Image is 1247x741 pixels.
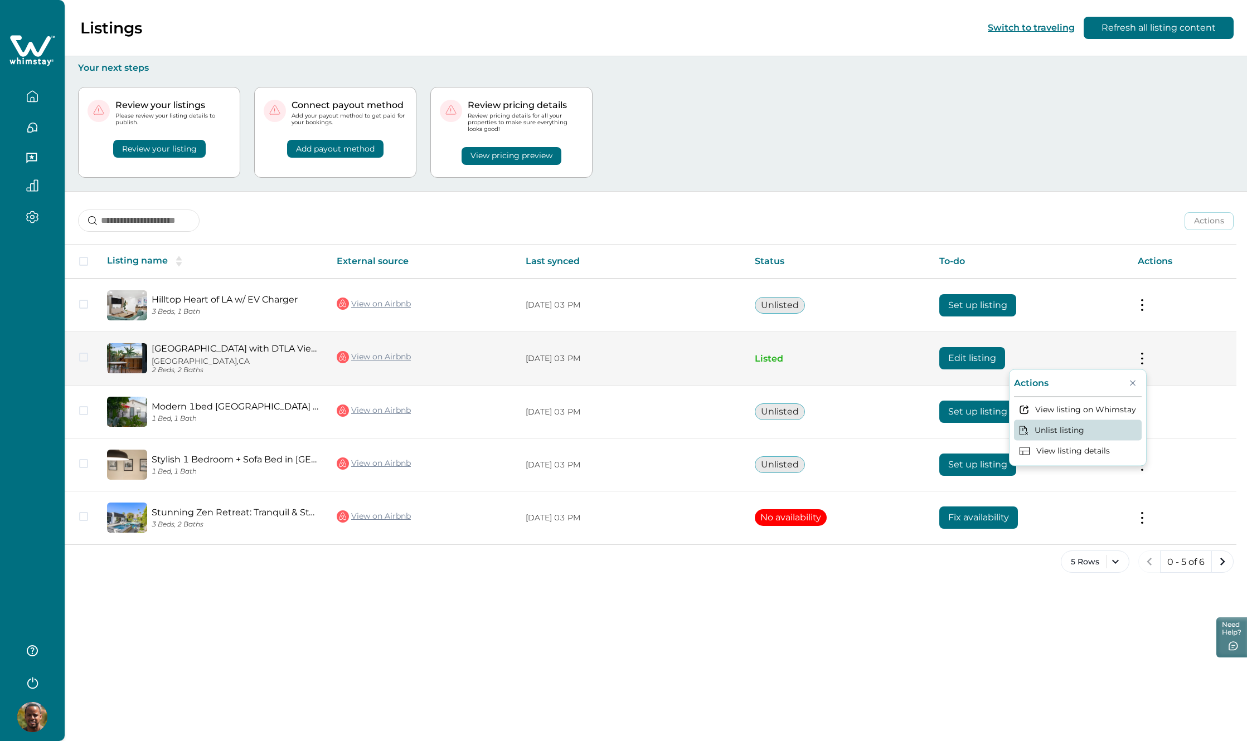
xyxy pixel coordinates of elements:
button: Switch to traveling [988,22,1075,33]
img: propertyImage_Hilltop Heart of LA w/ EV Charger [107,290,147,320]
th: Status [746,245,930,279]
p: Please review your listing details to publish. [115,113,231,126]
button: Unlisted [755,456,805,473]
p: Review pricing details for all your properties to make sure everything looks good! [468,113,583,133]
a: View on Airbnb [337,456,411,471]
a: View on Airbnb [337,509,411,524]
a: View on Airbnb [337,296,411,311]
th: External source [328,245,517,279]
img: propertyImage_Stunning Zen Retreat: Tranquil & Stylish Home [107,503,147,533]
button: 5 Rows [1061,550,1129,573]
button: Close [1124,374,1142,392]
p: Connect payout method [292,100,407,111]
p: Actions [1014,377,1049,388]
p: [DATE] 03 PM [526,513,737,524]
button: Fix availability [939,506,1018,529]
th: Actions [1129,245,1236,279]
button: Set up listing [939,401,1016,423]
img: Whimstay Host [17,702,47,732]
a: Hilltop Heart of LA w/ EV Charger [152,294,319,305]
a: Stunning Zen Retreat: Tranquil & Stylish Home [152,507,319,518]
a: [GEOGRAPHIC_DATA] with DTLA Views + Zen Cedar Tub [152,343,319,354]
a: View on Airbnb [337,350,411,364]
th: To-do [930,245,1129,279]
p: Review your listings [115,100,231,111]
th: Last synced [517,245,746,279]
p: [GEOGRAPHIC_DATA], CA [152,357,319,366]
button: Add payout method [287,140,384,158]
button: previous page [1138,550,1161,573]
button: Refresh all listing content [1084,17,1234,39]
img: propertyImage_Hillside House with DTLA Views + Zen Cedar Tub [107,343,147,373]
img: propertyImage_Modern 1bed 1bath House in West Hollywood [107,397,147,427]
button: Unlisted [755,297,805,314]
p: Listed [755,353,921,364]
p: 1 Bed, 1 Bath [152,467,319,476]
button: No availability [755,509,827,526]
a: Stylish 1 Bedroom + Sofa Bed in [GEOGRAPHIC_DATA] [152,454,319,465]
button: Review your listing [113,140,206,158]
p: [DATE] 03 PM [526,353,737,364]
button: Edit listing [939,347,1005,369]
img: propertyImage_Stylish 1 Bedroom + Sofa Bed in Alhambra [107,450,147,480]
p: Review pricing details [468,100,583,111]
p: [DATE] 03 PM [526,407,737,418]
p: 0 - 5 of 6 [1167,557,1205,568]
button: Set up listing [939,454,1016,476]
p: [DATE] 03 PM [526,300,737,311]
p: 1 Bed, 1 Bath [152,415,319,423]
button: Unlisted [755,403,805,420]
button: Set up listing [939,294,1016,316]
a: View on Airbnb [337,403,411,418]
button: next page [1211,550,1234,573]
p: [DATE] 03 PM [526,460,737,471]
p: 2 Beds, 2 Baths [152,366,319,374]
button: sorting [168,256,190,267]
a: Modern 1bed [GEOGRAPHIC_DATA] in [GEOGRAPHIC_DATA] [152,401,319,412]
p: Listings [80,18,142,37]
button: View pricing preview [462,147,561,165]
button: Actions [1185,212,1234,230]
button: 0 - 5 of 6 [1160,550,1212,573]
p: 3 Beds, 1 Bath [152,308,319,316]
p: Your next steps [78,62,1234,74]
th: Listing name [98,245,328,279]
p: Add your payout method to get paid for your bookings. [292,113,407,126]
p: 3 Beds, 2 Baths [152,520,319,529]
